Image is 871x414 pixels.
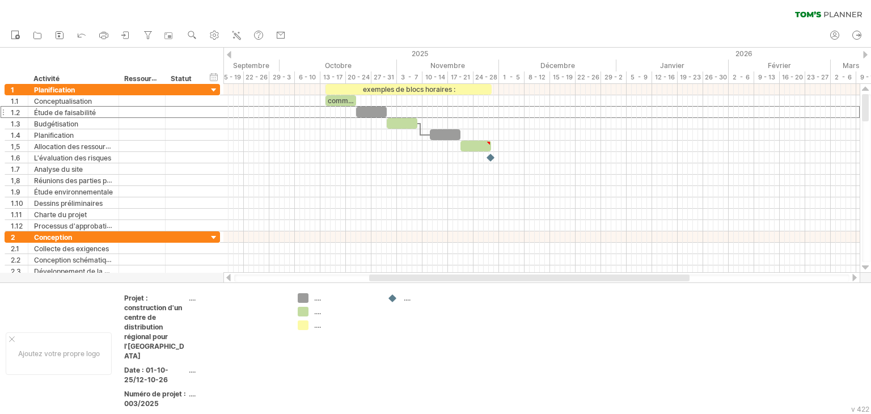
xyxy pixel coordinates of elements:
[11,267,21,276] font: 2.3
[404,294,411,302] font: ....
[807,73,828,81] font: 23 - 27
[314,294,321,302] font: ....
[655,73,675,81] font: 12 - 16
[451,73,470,81] font: 17 - 21
[705,73,727,81] font: 26 - 30
[34,176,135,185] font: Réunions des parties prenantes
[11,154,20,162] font: 1.6
[499,60,616,71] div: Décembre 2025
[11,199,23,208] font: 1.10
[758,73,775,81] font: 9 - 13
[328,96,367,105] font: commencer
[34,244,109,253] font: Collecte des exigences
[233,61,269,70] font: Septembre
[11,188,20,196] font: 1.9
[374,73,394,81] font: 27 - 31
[34,188,113,196] font: Étude environnementale
[34,108,96,117] font: Étude de faisabilité
[540,61,575,70] font: Décembre
[11,176,20,185] font: 1,8
[189,390,196,398] font: ....
[34,267,140,276] font: Développement de la conception
[33,74,60,83] font: Activité
[124,294,184,360] font: Projet : construction d'un centre de distribution régional pour l'[GEOGRAPHIC_DATA]
[363,85,455,94] font: exemples de blocs horaires :
[412,49,428,58] font: 2025
[34,154,111,162] font: L'évaluation des risques
[11,131,20,140] font: 1.4
[11,97,19,105] font: 1.1
[273,73,291,81] font: 29 - 3
[34,120,78,128] font: Budgétisation
[11,256,20,264] font: 2.2
[11,222,23,230] font: 1.12
[323,73,343,81] font: 13 - 17
[34,221,115,230] font: Processus d'approbation
[430,61,465,70] font: Novembre
[34,142,117,151] font: Allocation des ressources
[729,60,831,71] div: Février 2026
[660,61,684,70] font: Janvier
[835,73,852,81] font: 2 - 6
[11,108,20,117] font: 1.2
[34,255,114,264] font: Conception schématique
[189,366,196,374] font: ....
[167,60,280,71] div: Septembre 2025
[280,60,397,71] div: Octobre 2025
[221,73,241,81] font: 15 - 19
[425,73,445,81] font: 10 - 14
[325,61,352,70] font: Octobre
[124,390,186,408] font: Numéro de projet : 003/2025
[401,73,418,81] font: 3 - 7
[34,233,72,242] font: Conception
[553,73,573,81] font: 15 - 19
[189,294,196,302] font: ....
[124,74,159,83] font: Ressource
[348,73,370,81] font: 20 - 24
[314,321,321,329] font: ....
[528,73,546,81] font: 8 - 12
[18,349,100,358] font: Ajoutez votre propre logo
[11,210,22,219] font: 1.11
[503,73,520,81] font: 1 - 5
[851,405,869,413] font: v 422
[843,61,859,70] font: Mars
[11,120,20,128] font: 1.3
[171,74,192,83] font: Statut
[11,86,14,94] font: 1
[577,73,599,81] font: 22 - 26
[11,142,20,151] font: 1,5
[314,307,321,316] font: ....
[680,73,701,81] font: 19 - 23
[299,73,316,81] font: 6 - 10
[11,165,20,174] font: 1.7
[733,73,750,81] font: 2 - 6
[34,210,87,219] font: Charte du projet
[616,60,729,71] div: Janvier 2026
[34,131,74,140] font: Planification
[768,61,791,70] font: Février
[735,49,752,58] font: 2026
[475,73,497,81] font: 24 - 28
[246,73,268,81] font: 22 - 26
[604,73,623,81] font: 29 - 2
[34,199,103,208] font: Dessins préliminaires
[397,60,499,71] div: Novembre 2025
[631,73,648,81] font: 5 - 9
[11,244,19,253] font: 2.1
[11,233,15,242] font: 2
[124,366,168,384] font: Date : 01-10-25/12-10-26
[34,165,83,174] font: Analyse du site
[782,73,803,81] font: 16 - 20
[34,97,92,105] font: Conceptualisation
[34,86,75,94] font: Planification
